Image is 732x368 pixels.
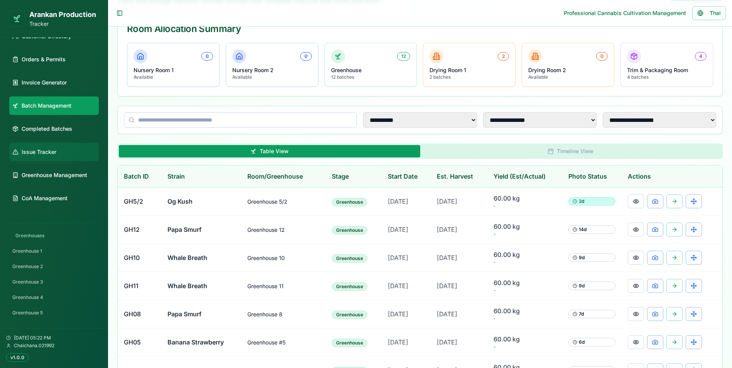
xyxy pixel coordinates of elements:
[167,226,201,233] span: Papa Smurf
[124,254,140,262] span: GH10
[437,338,457,346] span: [DATE]
[627,66,707,74] p: Trim & Packaging Room
[437,310,457,318] span: [DATE]
[494,231,556,237] span: -
[568,310,615,318] div: 7 d
[9,307,99,319] a: Greenhouse 5
[331,66,411,74] p: Greenhouse
[437,198,457,205] span: [DATE]
[487,165,563,187] th: Yield (Est/Actual)
[22,171,87,179] span: Greenhouse Management
[9,230,99,242] div: Greenhouses
[12,263,43,270] span: Greenhouse 2
[429,66,509,74] p: Drying Room 1
[332,254,367,263] div: Greenhouse
[167,310,201,318] span: Papa Smurf
[332,311,367,319] div: Greenhouse
[247,226,285,233] span: Greenhouse 12
[388,282,408,290] span: [DATE]
[232,66,312,74] p: Nursery Room 2
[568,197,615,206] div: 2 d
[326,165,381,187] th: Stage
[494,316,556,322] span: -
[331,74,411,80] p: 12 batches
[686,251,702,265] button: Transfer Greenhouse
[562,165,622,187] th: Photo Status
[528,66,608,74] p: Drying Room 2
[388,198,408,205] span: [DATE]
[494,194,556,203] span: 60.00 kg
[431,165,487,187] th: Est. Harvest
[9,276,99,288] a: Greenhouse 3
[332,226,367,235] div: Greenhouse
[300,52,312,61] div: 0
[247,255,285,261] span: Greenhouse 10
[382,165,431,187] th: Start Date
[9,143,99,161] a: Issue Tracker
[134,74,213,80] p: Available
[568,225,615,234] div: 14 d
[494,287,556,294] span: -
[692,6,726,20] button: Thai
[247,198,287,205] span: Greenhouse 5/2
[167,338,224,346] span: Banana Strawberry
[232,74,312,80] p: Available
[124,282,139,290] span: GH11
[29,20,96,28] p: Tracker
[119,145,420,157] button: Table View
[241,165,326,187] th: Room/Greenhouse
[124,338,141,346] span: GH05
[710,9,721,17] span: Thai
[12,279,43,285] span: Greenhouse 3
[22,79,67,86] span: Invoice Generator
[9,260,99,273] a: Greenhouse 2
[6,353,29,362] div: v1.0.0
[686,279,702,293] button: Transfer Greenhouse
[9,245,99,257] a: Greenhouse 1
[494,222,556,231] span: 60.00 kg
[124,226,140,233] span: GH12
[12,294,43,300] span: Greenhouse 4
[494,203,556,209] span: -
[134,66,213,74] p: Nursery Room 1
[564,9,686,17] div: Professional Cannabis Cultivation Management
[568,253,615,262] div: 9 d
[9,96,99,115] a: Batch Management
[686,194,702,208] button: Transfer Greenhouse
[437,254,457,262] span: [DATE]
[397,52,410,61] div: 12
[332,339,367,347] div: Greenhouse
[388,310,408,318] span: [DATE]
[388,226,408,233] span: [DATE]
[9,166,99,184] a: Greenhouse Management
[9,50,99,69] a: Orders & Permits
[622,165,722,187] th: Actions
[12,248,42,254] span: Greenhouse 1
[167,282,207,290] span: Whale Breath
[494,344,556,350] span: -
[201,52,213,61] div: 0
[12,310,43,316] span: Greenhouse 5
[686,335,702,349] button: Transfer Greenhouse
[627,74,707,80] p: 4 batches
[167,254,207,262] span: Whale Breath
[494,259,556,265] span: -
[498,52,509,61] div: 2
[124,198,143,205] span: GH5/2
[22,102,71,110] span: Batch Management
[14,335,51,341] span: [DATE] 05:22 PM
[14,343,54,349] span: Chaichana.021992
[118,165,161,187] th: Batch ID
[429,74,509,80] p: 2 batches
[494,250,556,259] span: 60.00 kg
[568,338,615,346] div: 6 d
[247,283,284,289] span: Greenhouse 11
[29,9,96,20] h1: Arankan Production
[494,306,556,316] span: 60.00 kg
[686,307,702,321] button: Transfer Greenhouse
[686,223,702,236] button: Transfer Greenhouse
[127,24,713,34] div: Room Allocation Summary
[167,198,193,205] span: Og Kush
[332,198,367,206] div: Greenhouse
[695,52,707,61] div: 4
